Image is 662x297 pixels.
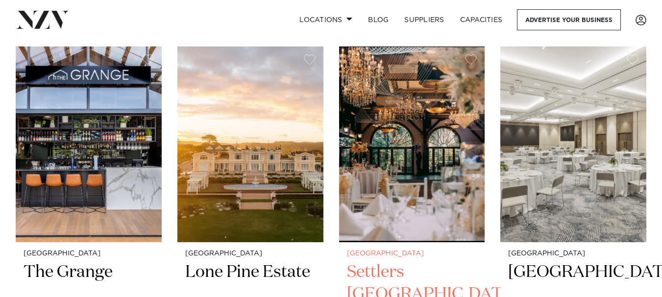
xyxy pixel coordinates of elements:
[185,250,316,257] small: [GEOGRAPHIC_DATA]
[508,250,638,257] small: [GEOGRAPHIC_DATA]
[292,9,360,30] a: Locations
[517,9,621,30] a: Advertise your business
[452,9,511,30] a: Capacities
[360,9,396,30] a: BLOG
[16,11,69,28] img: nzv-logo.png
[24,250,154,257] small: [GEOGRAPHIC_DATA]
[396,9,452,30] a: SUPPLIERS
[347,250,477,257] small: [GEOGRAPHIC_DATA]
